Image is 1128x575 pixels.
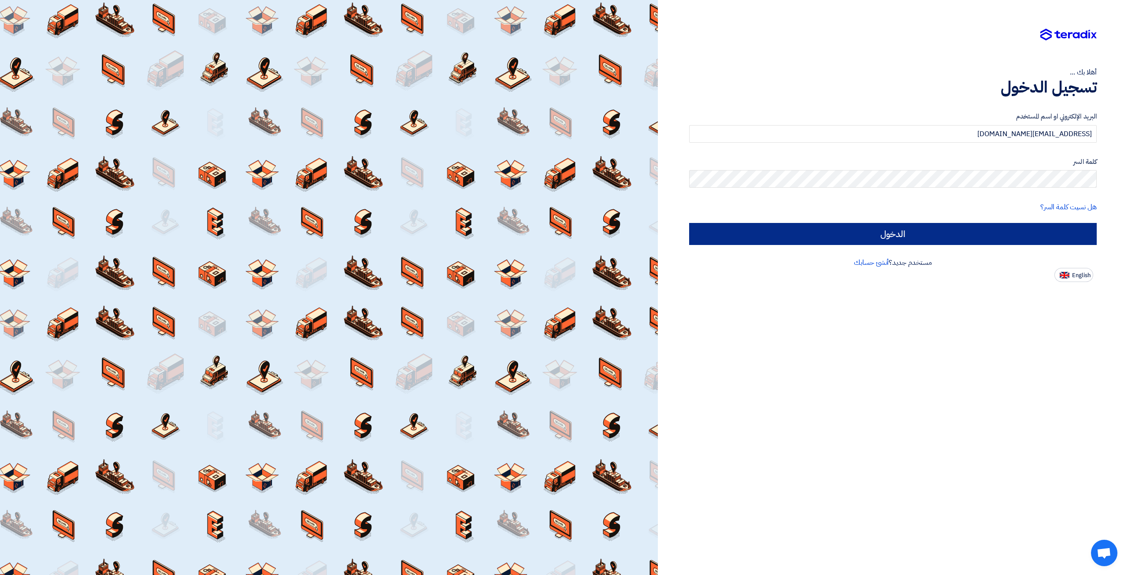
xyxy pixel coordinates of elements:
img: en-US.png [1060,272,1069,278]
input: أدخل بريد العمل الإلكتروني او اسم المستخدم الخاص بك ... [689,125,1097,143]
a: هل نسيت كلمة السر؟ [1040,202,1097,212]
a: أنشئ حسابك [854,257,889,268]
h1: تسجيل الدخول [689,78,1097,97]
div: أهلا بك ... [689,67,1097,78]
img: Teradix logo [1040,29,1097,41]
input: الدخول [689,223,1097,245]
span: English [1072,272,1091,278]
button: English [1054,268,1093,282]
label: البريد الإلكتروني او اسم المستخدم [689,111,1097,122]
label: كلمة السر [689,157,1097,167]
div: Open chat [1091,540,1117,566]
div: مستخدم جديد؟ [689,257,1097,268]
